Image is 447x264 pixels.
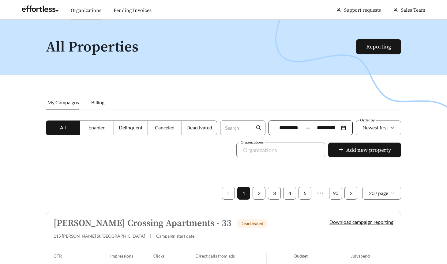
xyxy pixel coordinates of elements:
a: Organizations [71,7,101,13]
li: Next 5 Pages [314,187,327,200]
span: to [305,125,310,131]
button: right [344,187,357,200]
span: Deactivated [186,124,212,130]
li: 4 [283,187,296,200]
span: Canceled [155,124,175,130]
li: Next Page [344,187,357,200]
span: Campaign start date: [156,233,196,239]
a: 90 [329,187,342,199]
div: Clicks [153,253,195,258]
span: Enabled [88,124,106,130]
span: Newest first [362,124,388,130]
span: swap-right [305,125,310,131]
span: Sales Team [401,7,425,13]
span: left [227,192,230,195]
div: Page Size [362,187,401,200]
div: Budget [294,253,351,258]
a: 4 [284,187,296,199]
button: plusAdd new property [328,143,401,157]
span: ••• [314,187,327,200]
button: left [222,187,235,200]
a: 3 [268,187,280,199]
li: 5 [299,187,311,200]
a: Reporting [366,43,391,50]
span: | [150,233,151,239]
span: All [60,124,66,130]
h1: All Properties [46,39,357,55]
a: Download campaign reporting [329,219,393,225]
li: 90 [329,187,342,200]
a: Support requests [344,7,381,13]
li: 2 [253,187,265,200]
span: plus [338,147,344,154]
li: 3 [268,187,281,200]
div: CTR [54,253,110,258]
a: Pending Invoices [114,7,152,13]
a: 2 [253,187,265,199]
a: 1 [238,187,250,199]
div: Direct calls from ads [195,253,266,258]
div: Impressions [110,253,153,258]
span: Billing [91,99,104,105]
span: Delinquent [119,124,143,130]
li: 1 [237,187,250,200]
button: Reporting [356,39,401,54]
span: 20 / page [369,187,394,199]
span: right [349,192,353,195]
span: search [256,125,261,131]
a: 5 [299,187,311,199]
h5: [PERSON_NAME] Crossing Apartments - 33 [54,218,231,228]
span: 115 [PERSON_NAME] St , [GEOGRAPHIC_DATA] [54,233,145,239]
span: My Campaigns [47,99,79,105]
span: Add new property [346,146,391,154]
li: Previous Page [222,187,235,200]
div: July spend [351,253,393,258]
span: Deactivated [240,221,263,226]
